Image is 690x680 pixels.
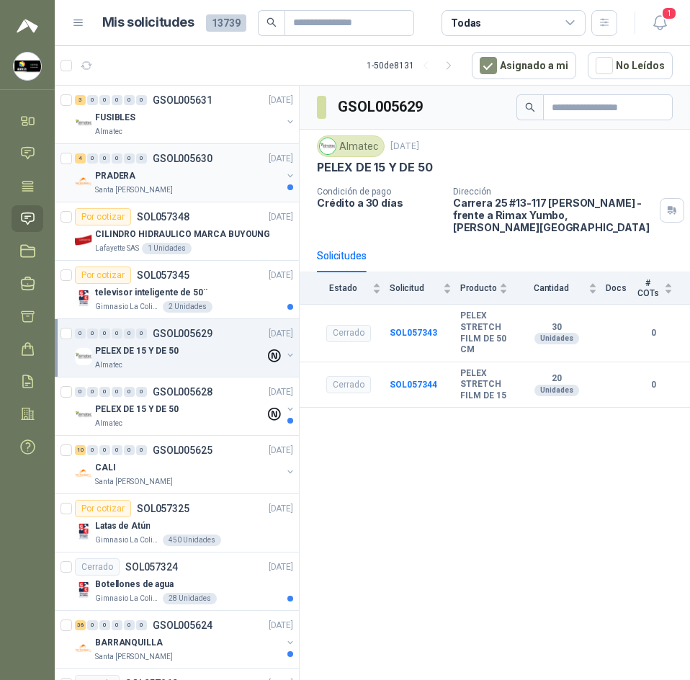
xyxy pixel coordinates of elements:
[87,328,98,339] div: 0
[269,619,293,632] p: [DATE]
[153,95,212,105] p: GSOL005631
[453,197,654,233] p: Carrera 25 #13-117 [PERSON_NAME] - frente a Rimax Yumbo , [PERSON_NAME][GEOGRAPHIC_DATA]
[124,445,135,455] div: 0
[75,290,92,307] img: Company Logo
[99,95,110,105] div: 0
[367,54,460,77] div: 1 - 50 de 8131
[95,418,122,429] p: Almatec
[95,111,135,125] p: FUSIBLES
[635,326,673,340] b: 0
[635,278,661,298] span: # COTs
[125,562,178,572] p: SOL057324
[269,152,293,166] p: [DATE]
[153,153,212,164] p: GSOL005630
[99,153,110,164] div: 0
[75,348,92,365] img: Company Logo
[75,581,92,599] img: Company Logo
[87,153,98,164] div: 0
[102,12,194,33] h1: Mis solicitudes
[317,197,442,209] p: Crédito a 30 días
[99,387,110,397] div: 0
[75,267,131,284] div: Por cotizar
[320,138,336,154] img: Company Logo
[516,283,586,293] span: Cantidad
[75,620,86,630] div: 36
[95,519,150,533] p: Latas de Atún
[75,640,92,657] img: Company Logo
[453,187,654,197] p: Dirección
[75,153,86,164] div: 4
[75,558,120,576] div: Cerrado
[124,153,135,164] div: 0
[460,310,508,355] b: PELEX STRETCH FILM DE 50 CM
[326,376,371,393] div: Cerrado
[75,465,92,482] img: Company Logo
[534,385,579,396] div: Unidades
[55,552,299,611] a: CerradoSOL057324[DATE] Company LogoBotellones de aguaGimnasio La Colina28 Unidades
[647,10,673,36] button: 1
[75,445,86,455] div: 10
[95,359,122,371] p: Almatec
[95,476,173,488] p: Santa [PERSON_NAME]
[269,385,293,399] p: [DATE]
[137,212,189,222] p: SOL057348
[95,126,122,138] p: Almatec
[269,327,293,341] p: [DATE]
[153,328,212,339] p: GSOL005629
[95,169,135,183] p: PRADERA
[95,403,179,416] p: PELEX DE 15 Y DE 50
[606,272,635,305] th: Docs
[99,445,110,455] div: 0
[390,140,419,153] p: [DATE]
[87,620,98,630] div: 0
[75,328,86,339] div: 0
[95,228,270,241] p: CILINDRO HIDRAULICO MARCA BUYOUNG
[269,210,293,224] p: [DATE]
[206,14,246,32] span: 13739
[87,95,98,105] div: 0
[136,328,147,339] div: 0
[525,102,535,112] span: search
[516,272,606,305] th: Cantidad
[390,272,461,305] th: Solicitud
[137,270,189,280] p: SOL057345
[460,272,516,305] th: Producto
[390,380,437,390] a: SOL057344
[75,387,86,397] div: 0
[87,445,98,455] div: 0
[269,560,293,574] p: [DATE]
[137,504,189,514] p: SOL057325
[300,272,390,305] th: Estado
[112,445,122,455] div: 0
[99,620,110,630] div: 0
[136,95,147,105] div: 0
[136,445,147,455] div: 0
[460,368,508,402] b: PELEX STRETCH FILM DE 15
[269,269,293,282] p: [DATE]
[75,115,92,132] img: Company Logo
[112,387,122,397] div: 0
[269,502,293,516] p: [DATE]
[75,523,92,540] img: Company Logo
[95,301,160,313] p: Gimnasio La Colina
[87,387,98,397] div: 0
[460,283,496,293] span: Producto
[95,243,139,254] p: Lafayette SAS
[124,95,135,105] div: 0
[163,593,217,604] div: 28 Unidades
[661,6,677,20] span: 1
[142,243,192,254] div: 1 Unidades
[317,160,433,175] p: PELEX DE 15 Y DE 50
[269,444,293,457] p: [DATE]
[390,328,437,338] a: SOL057343
[75,150,296,196] a: 4 0 0 0 0 0 GSOL005630[DATE] Company LogoPRADERASanta [PERSON_NAME]
[112,153,122,164] div: 0
[75,406,92,424] img: Company Logo
[75,95,86,105] div: 3
[112,95,122,105] div: 0
[136,620,147,630] div: 0
[534,333,579,344] div: Unidades
[75,500,131,517] div: Por cotizar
